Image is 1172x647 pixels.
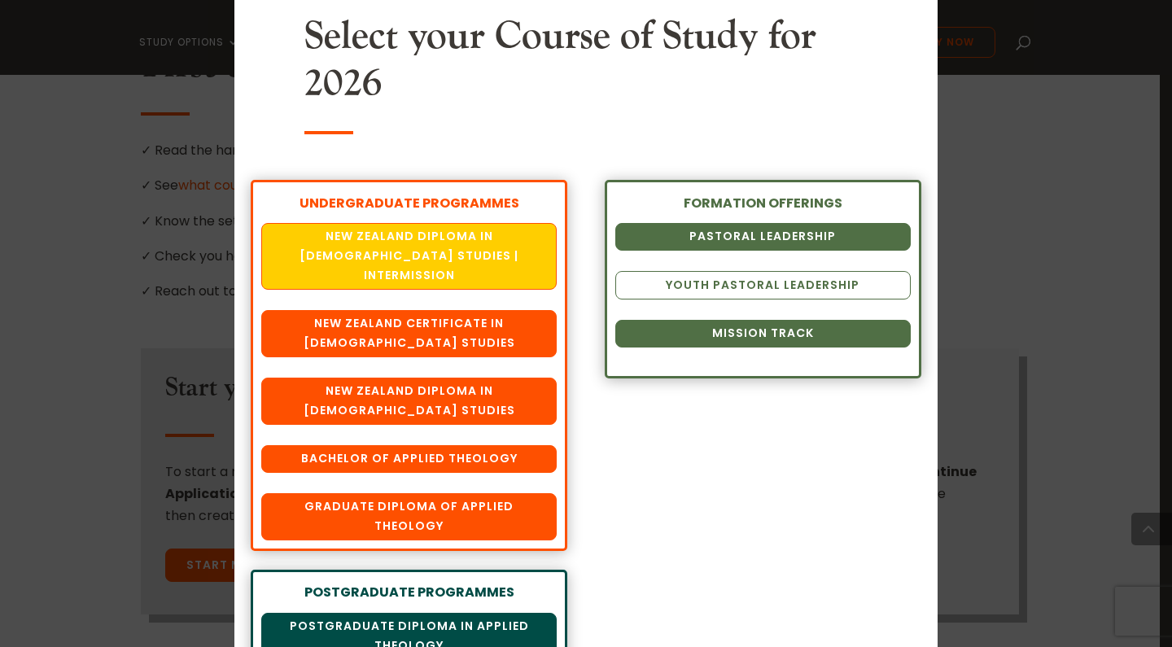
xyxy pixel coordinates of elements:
a: Graduate Diploma of Applied Theology [261,493,557,540]
a: Mission Track [615,320,911,348]
a: Bachelor of Applied Theology [261,445,557,473]
a: New Zealand Certificate in [DEMOGRAPHIC_DATA] Studies [261,310,557,357]
h2: Select your Course of Study for 2026 [304,13,867,115]
div: POSTGRADUATE PROGRAMMES [261,582,557,602]
div: FORMATION OFFERINGS [615,193,911,213]
div: UNDERGRADUATE PROGRAMMES [261,193,557,213]
a: Youth Pastoral Leadership [615,271,911,299]
a: New Zealand Diploma in [DEMOGRAPHIC_DATA] Studies | Intermission [261,223,557,290]
a: Pastoral Leadership [615,223,911,251]
a: New Zealand Diploma in [DEMOGRAPHIC_DATA] Studies [261,378,557,425]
